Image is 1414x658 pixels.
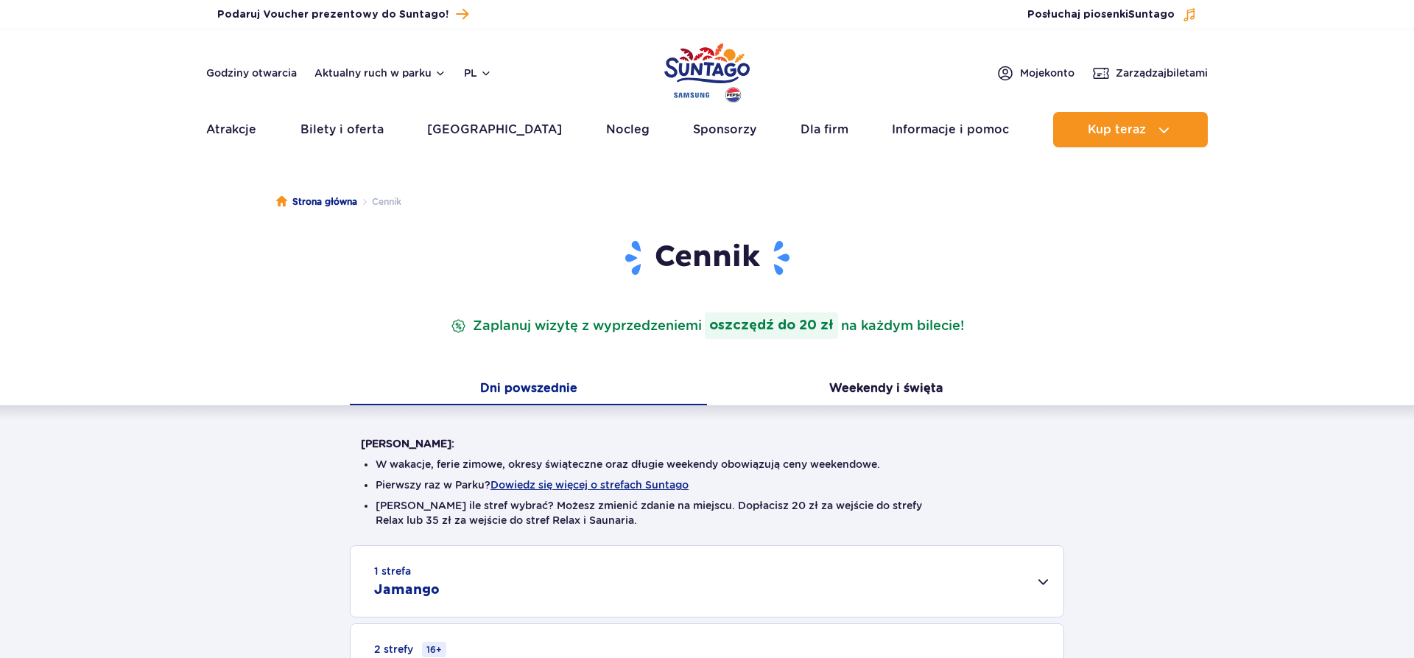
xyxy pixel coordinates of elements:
li: W wakacje, ferie zimowe, okresy świąteczne oraz długie weekendy obowiązują ceny weekendowe. [376,457,1038,472]
button: Aktualny ruch w parku [314,67,446,79]
span: Zarządzaj biletami [1116,66,1208,80]
button: Weekendy i święta [707,374,1064,405]
span: Suntago [1128,10,1175,20]
strong: [PERSON_NAME]: [361,438,454,449]
h2: Jamango [374,581,440,599]
span: Posłuchaj piosenki [1027,7,1175,22]
a: Atrakcje [206,112,256,147]
a: Godziny otwarcia [206,66,297,80]
li: Pierwszy raz w Parku? [376,477,1038,492]
a: Sponsorzy [693,112,756,147]
a: Strona główna [276,195,357,209]
a: Bilety i oferta [300,112,384,147]
small: 1 strefa [374,564,411,578]
span: Kup teraz [1088,123,1146,136]
li: [PERSON_NAME] ile stref wybrać? Możesz zmienić zdanie na miejscu. Dopłacisz 20 zł za wejście do s... [376,498,1038,528]
a: [GEOGRAPHIC_DATA] [427,112,562,147]
a: Nocleg [606,112,650,147]
span: Moje konto [1020,66,1074,80]
a: Informacje i pomoc [892,112,1009,147]
h1: Cennik [361,239,1053,277]
li: Cennik [357,195,401,209]
button: Posłuchaj piosenkiSuntago [1027,7,1197,22]
button: Kup teraz [1053,112,1208,147]
strong: oszczędź do 20 zł [705,312,838,339]
span: Podaruj Voucher prezentowy do Suntago! [217,7,449,22]
a: Zarządzajbiletami [1092,64,1208,82]
small: 16+ [422,642,446,657]
small: 2 strefy [374,642,446,657]
p: Zaplanuj wizytę z wyprzedzeniem na każdym bilecie! [448,312,967,339]
button: pl [464,66,492,80]
a: Dla firm [801,112,848,147]
button: Dowiedz się więcej o strefach Suntago [490,479,689,491]
a: Podaruj Voucher prezentowy do Suntago! [217,4,468,24]
a: Park of Poland [664,37,750,105]
button: Dni powszednie [350,374,707,405]
a: Mojekonto [996,64,1074,82]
